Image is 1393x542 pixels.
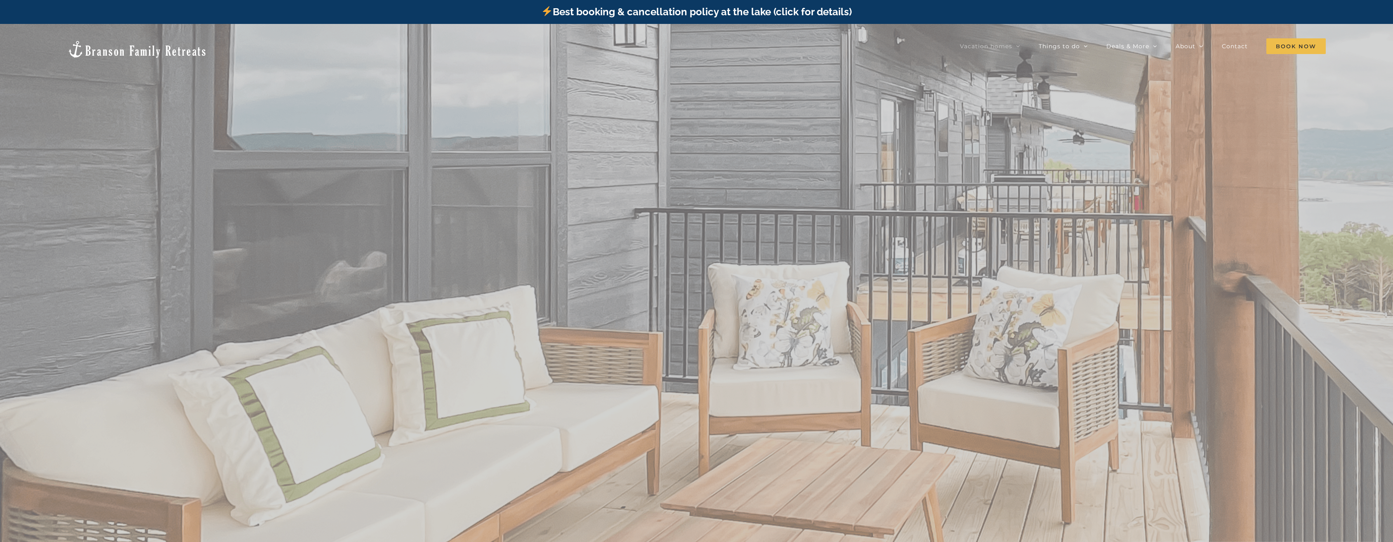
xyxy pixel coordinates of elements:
img: Branson Family Retreats Logo [67,40,207,59]
nav: Main Menu [960,38,1326,54]
span: Vacation homes [960,43,1012,49]
a: Things to do [1039,38,1088,54]
a: About [1176,38,1203,54]
span: About [1176,43,1195,49]
span: Things to do [1039,43,1080,49]
span: Deals & More [1106,43,1149,49]
span: Contact [1222,43,1248,49]
b: 2 to 3 Bedrooms [623,266,770,337]
a: Vacation homes [960,38,1020,54]
img: ⚡️ [542,6,552,16]
a: Book Now [1266,38,1326,54]
a: Best booking & cancellation policy at the lake (click for details) [541,6,851,18]
a: Deals & More [1106,38,1157,54]
a: Contact [1222,38,1248,54]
